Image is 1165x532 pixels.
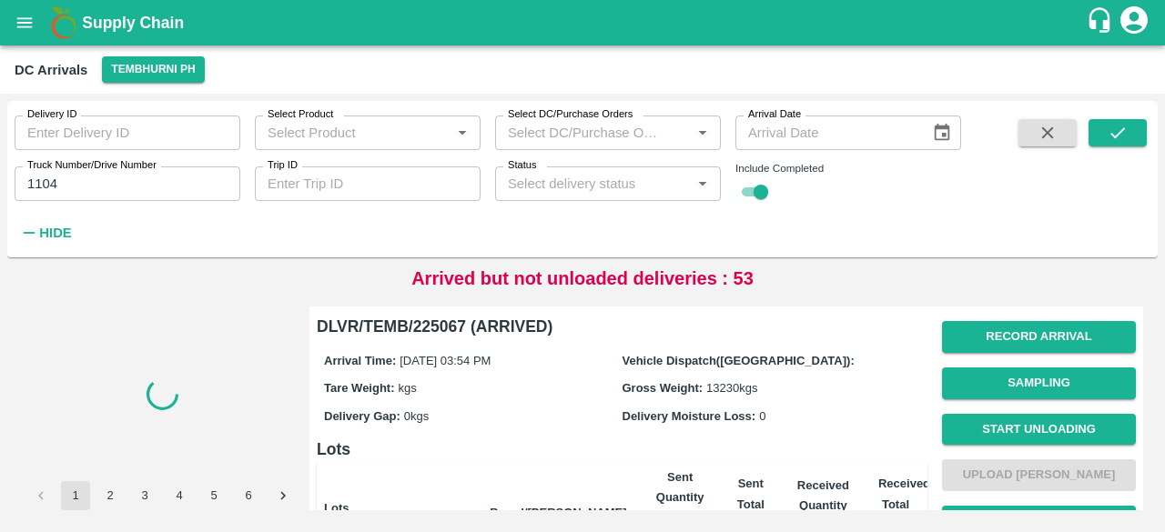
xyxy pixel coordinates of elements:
[623,354,855,367] label: Vehicle Dispatch([GEOGRAPHIC_DATA]):
[24,481,300,510] nav: pagination navigation
[130,481,159,510] button: Go to page 3
[501,172,685,196] input: Select delivery status
[324,354,396,367] label: Arrival Time:
[27,158,157,173] label: Truck Number/Drive Number
[797,478,849,512] b: Received Quantity
[268,158,298,173] label: Trip ID
[878,477,930,531] b: Received Total Weight
[46,5,82,41] img: logo
[411,265,754,292] p: Arrived but not unloaded deliveries : 53
[942,414,1136,446] button: Start Unloading
[748,107,801,122] label: Arrival Date
[623,381,704,395] label: Gross Weight:
[501,121,662,145] input: Select DC/Purchase Orders
[706,381,757,395] span: 13230 kgs
[165,481,194,510] button: Go to page 4
[4,2,46,44] button: open drawer
[96,481,125,510] button: Go to page 2
[324,501,349,515] b: Lots
[82,14,184,32] b: Supply Chain
[260,121,445,145] input: Select Product
[623,409,756,423] label: Delivery Moisture Loss:
[734,477,773,531] b: Sent Total Weight
[324,409,400,423] label: Delivery Gap:
[15,166,240,201] input: Enter Truck Number/Drive Number
[15,217,76,248] button: Hide
[268,481,298,510] button: Go to next page
[942,367,1136,399] button: Sampling
[451,121,474,145] button: Open
[691,121,714,145] button: Open
[508,158,537,173] label: Status
[400,354,491,367] span: [DATE] 03:54 PM
[399,381,417,395] span: kgs
[61,481,90,510] button: page 1
[735,160,961,176] div: Include Completed
[27,107,76,122] label: Delivery ID
[234,481,263,510] button: Go to page 6
[759,409,765,423] span: 0
[735,115,917,150] input: Arrival Date
[255,166,481,201] input: Enter Trip ID
[268,107,333,122] label: Select Product
[925,115,959,150] button: Choose date
[656,470,704,504] b: Sent Quantity
[1118,4,1150,42] div: account of current user
[82,10,1086,35] a: Supply Chain
[508,107,633,122] label: Select DC/Purchase Orders
[317,437,927,462] h6: Lots
[39,226,71,240] strong: Hide
[490,506,626,519] b: Brand/[PERSON_NAME]
[102,56,204,83] button: Select DC
[15,58,87,82] div: DC Arrivals
[15,115,240,150] input: Enter Delivery ID
[1086,6,1118,39] div: customer-support
[317,314,927,339] h6: DLVR/TEMB/225067 (ARRIVED)
[404,409,429,423] span: 0 kgs
[199,481,228,510] button: Go to page 5
[691,172,714,196] button: Open
[942,321,1136,353] button: Record Arrival
[324,381,395,395] label: Tare Weight:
